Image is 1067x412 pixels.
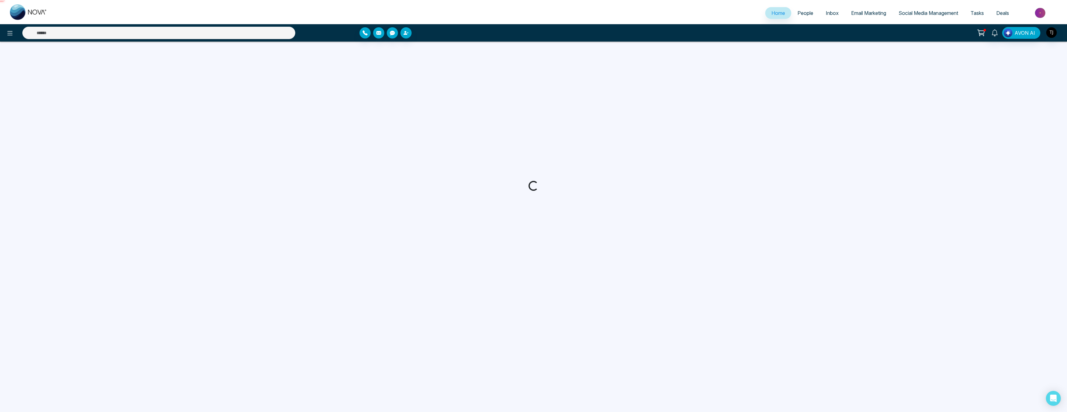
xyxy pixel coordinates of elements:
[797,10,813,16] span: People
[892,7,964,19] a: Social Media Management
[1002,27,1040,39] button: AVON AI
[826,10,839,16] span: Inbox
[971,10,984,16] span: Tasks
[1046,27,1057,38] img: User Avatar
[851,10,886,16] span: Email Marketing
[1046,391,1061,406] div: Open Intercom Messenger
[771,10,785,16] span: Home
[1004,29,1012,37] img: Lead Flow
[10,4,47,20] img: Nova CRM Logo
[996,10,1009,16] span: Deals
[1018,6,1063,20] img: Market-place.gif
[964,7,990,19] a: Tasks
[819,7,845,19] a: Inbox
[765,7,791,19] a: Home
[899,10,958,16] span: Social Media Management
[791,7,819,19] a: People
[1015,29,1035,37] span: AVON AI
[990,7,1015,19] a: Deals
[845,7,892,19] a: Email Marketing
